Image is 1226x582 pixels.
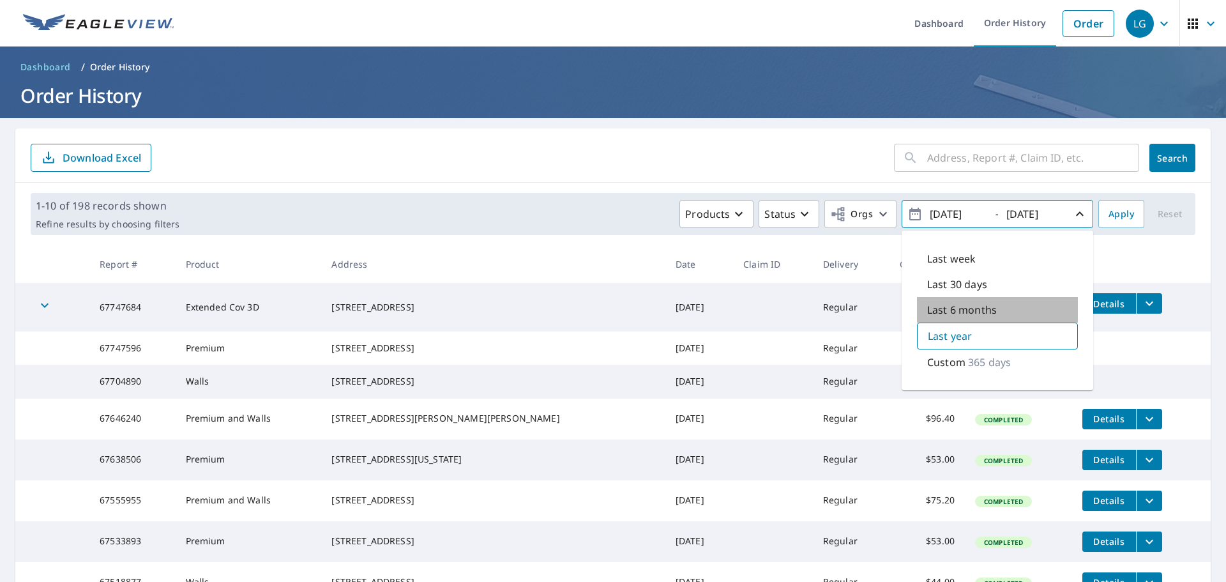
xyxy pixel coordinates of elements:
[176,440,322,480] td: Premium
[176,521,322,562] td: Premium
[1082,450,1136,470] button: detailsBtn-67638506
[176,283,322,332] td: Extended Cov 3D
[89,365,175,398] td: 67704890
[89,480,175,521] td: 67555955
[176,365,322,398] td: Walls
[665,480,733,521] td: [DATE]
[176,480,322,521] td: Premium and Walls
[1082,409,1136,429] button: detailsBtn-67646240
[15,57,1211,77] nav: breadcrumb
[764,206,796,222] p: Status
[927,277,987,292] p: Last 30 days
[927,355,965,370] p: Custom
[665,365,733,398] td: [DATE]
[1082,532,1136,552] button: detailsBtn-67533893
[331,453,655,466] div: [STREET_ADDRESS][US_STATE]
[976,456,1031,465] span: Completed
[927,140,1139,176] input: Address, Report #, Claim ID, etc.
[889,365,965,398] td: -
[813,332,890,365] td: Regular
[176,332,322,365] td: Premium
[813,365,890,398] td: Regular
[1136,491,1162,511] button: filesDropdownBtn-67555955
[1090,298,1128,310] span: Details
[665,440,733,480] td: [DATE]
[36,198,179,213] p: 1-10 of 198 records shown
[89,245,175,283] th: Report #
[813,245,890,283] th: Delivery
[917,297,1078,323] div: Last 6 months
[23,14,174,33] img: EV Logo
[976,497,1031,506] span: Completed
[1149,144,1195,172] button: Search
[917,323,1078,349] div: Last year
[813,440,890,480] td: Regular
[1063,10,1114,37] a: Order
[89,440,175,480] td: 67638506
[968,355,1011,370] p: 365 days
[759,200,819,228] button: Status
[976,538,1031,547] span: Completed
[824,200,897,228] button: Orgs
[176,245,322,283] th: Product
[15,82,1211,109] h1: Order History
[1109,206,1134,222] span: Apply
[1160,152,1185,164] span: Search
[889,399,965,440] td: $96.40
[89,521,175,562] td: 67533893
[1136,532,1162,552] button: filesDropdownBtn-67533893
[976,415,1031,424] span: Completed
[813,480,890,521] td: Regular
[665,245,733,283] th: Date
[1003,204,1065,224] input: yyyy/mm/dd
[331,494,655,507] div: [STREET_ADDRESS]
[928,328,972,344] p: Last year
[81,59,85,75] li: /
[902,200,1093,228] button: -
[917,272,1078,297] div: Last 30 days
[679,200,753,228] button: Products
[830,206,873,222] span: Orgs
[665,399,733,440] td: [DATE]
[927,302,997,318] p: Last 6 months
[89,332,175,365] td: 67747596
[331,375,655,388] div: [STREET_ADDRESS]
[1136,293,1162,314] button: filesDropdownBtn-67747684
[907,203,1087,226] span: -
[889,521,965,562] td: $53.00
[20,61,71,73] span: Dashboard
[331,535,655,548] div: [STREET_ADDRESS]
[1098,200,1144,228] button: Apply
[1136,409,1162,429] button: filesDropdownBtn-67646240
[889,332,965,365] td: -
[1126,10,1154,38] div: LG
[813,399,890,440] td: Regular
[813,521,890,562] td: Regular
[31,144,151,172] button: Download Excel
[889,480,965,521] td: $75.20
[889,440,965,480] td: $53.00
[927,251,976,266] p: Last week
[1090,454,1128,466] span: Details
[926,204,988,224] input: yyyy/mm/dd
[331,301,655,314] div: [STREET_ADDRESS]
[331,412,655,425] div: [STREET_ADDRESS][PERSON_NAME][PERSON_NAME]
[15,57,76,77] a: Dashboard
[1082,293,1136,314] button: detailsBtn-67747684
[1136,450,1162,470] button: filesDropdownBtn-67638506
[917,246,1078,272] div: Last week
[889,245,965,283] th: Cost
[685,206,730,222] p: Products
[1090,494,1128,507] span: Details
[176,399,322,440] td: Premium and Walls
[89,283,175,332] td: 67747684
[917,349,1078,375] div: Custom365 days
[889,283,965,332] td: $53.00
[63,151,141,165] p: Download Excel
[665,521,733,562] td: [DATE]
[321,245,665,283] th: Address
[1090,535,1128,548] span: Details
[665,283,733,332] td: [DATE]
[90,61,150,73] p: Order History
[36,218,179,230] p: Refine results by choosing filters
